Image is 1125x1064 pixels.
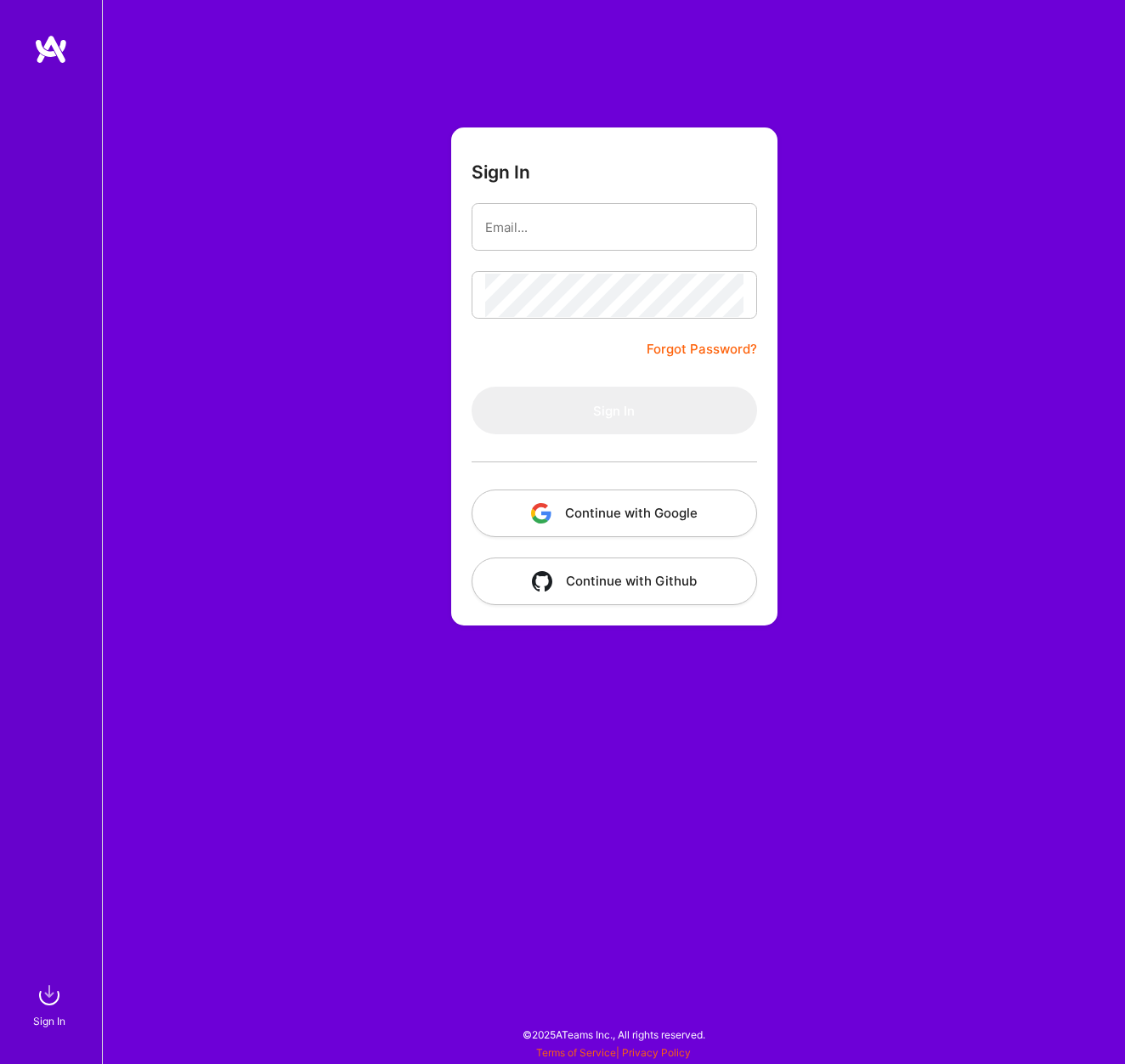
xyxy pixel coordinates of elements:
[472,490,757,537] button: Continue with Google
[647,339,757,359] a: Forgot Password?
[622,1046,691,1059] a: Privacy Policy
[536,1046,691,1059] span: |
[485,206,743,249] input: Email...
[536,1046,616,1059] a: Terms of Service
[33,1012,65,1030] div: Sign In
[32,978,66,1012] img: sign in
[34,34,68,65] img: logo
[472,161,530,183] h3: Sign In
[472,387,757,434] button: Sign In
[532,571,552,591] img: icon
[36,978,66,1030] a: sign inSign In
[531,503,551,524] img: icon
[102,1013,1125,1056] div: © 2025 ATeams Inc., All rights reserved.
[472,557,757,605] button: Continue with Github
